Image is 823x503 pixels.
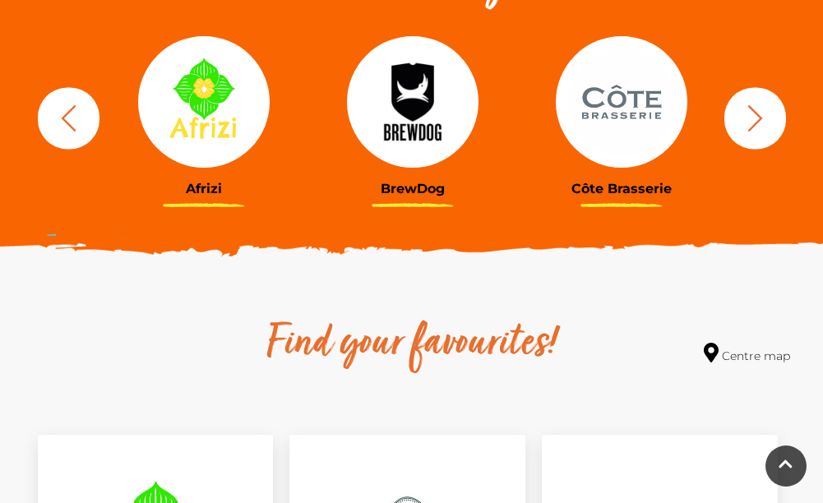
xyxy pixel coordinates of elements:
[704,343,790,365] a: Centre map
[321,36,505,196] a: BrewDog
[112,36,296,196] a: Afrizi
[112,181,296,196] h3: Afrizi
[529,181,714,196] h3: Côte Brasserie
[529,36,714,196] a: Côte Brasserie
[161,318,663,371] h2: Find your favourites!
[321,181,505,196] h3: BrewDog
